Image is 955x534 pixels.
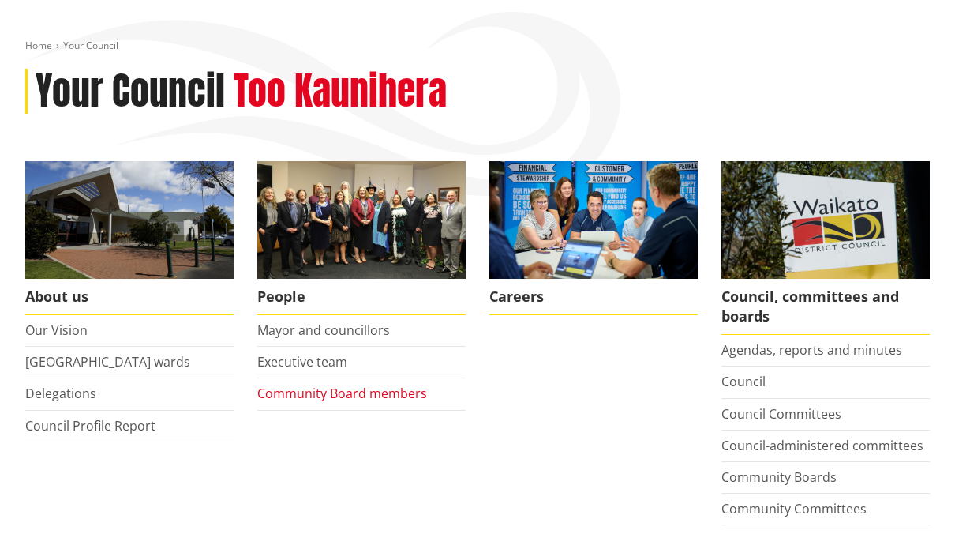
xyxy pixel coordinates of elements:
span: People [257,279,466,315]
a: Delegations [25,385,96,402]
span: Council, committees and boards [721,279,930,335]
span: About us [25,279,234,315]
nav: breadcrumb [25,39,930,53]
a: Council [721,373,766,390]
a: Our Vision [25,322,88,339]
a: Council Committees [721,405,841,423]
a: Community Board members [257,385,427,402]
a: WDC Building 0015 About us [25,161,234,315]
a: Agendas, reports and minutes [721,341,902,359]
a: Community Committees [721,500,867,517]
span: Your Council [63,39,118,52]
h2: Too Kaunihera [234,69,447,115]
a: Home [25,39,52,52]
img: Office staff in meeting - Career page [489,161,698,279]
a: Council-administered committees [721,437,923,454]
img: Waikato-District-Council-sign [721,161,930,279]
a: Mayor and councillors [257,322,390,339]
span: Careers [489,279,698,315]
a: Council Profile Report [25,417,155,434]
img: WDC Building 0015 [25,161,234,279]
img: 2022 Council [257,161,466,279]
iframe: Messenger Launcher [882,468,939,525]
a: Waikato-District-Council-sign Council, committees and boards [721,161,930,335]
a: Community Boards [721,468,837,486]
h1: Your Council [36,69,225,115]
a: Executive team [257,353,347,370]
a: 2022 Council People [257,161,466,315]
a: [GEOGRAPHIC_DATA] wards [25,353,190,370]
a: Careers [489,161,698,315]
